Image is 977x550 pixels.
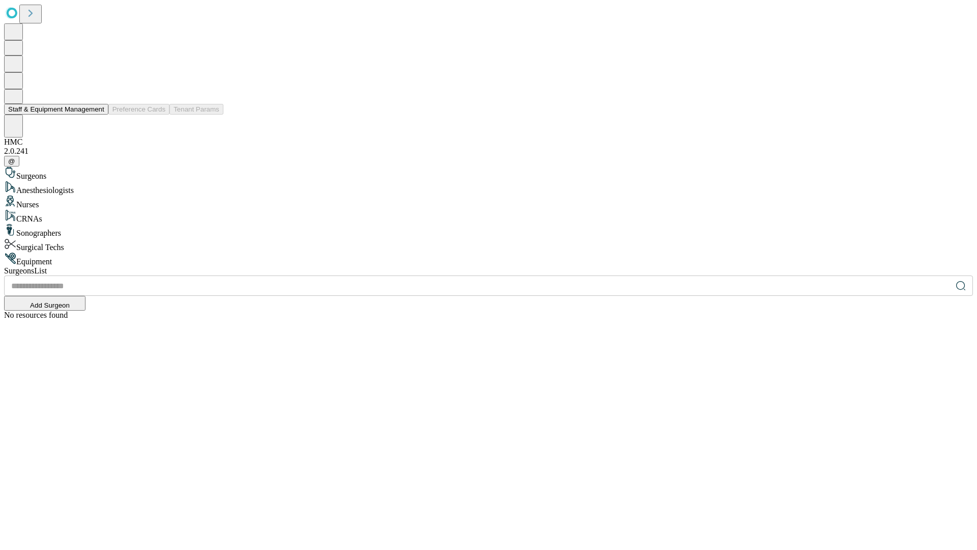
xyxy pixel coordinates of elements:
[4,266,973,276] div: Surgeons List
[4,238,973,252] div: Surgical Techs
[30,301,70,309] span: Add Surgeon
[4,296,85,311] button: Add Surgeon
[4,224,973,238] div: Sonographers
[4,209,973,224] div: CRNAs
[4,104,108,115] button: Staff & Equipment Management
[4,252,973,266] div: Equipment
[4,181,973,195] div: Anesthesiologists
[4,147,973,156] div: 2.0.241
[4,156,19,167] button: @
[4,311,973,320] div: No resources found
[8,157,15,165] span: @
[4,167,973,181] div: Surgeons
[169,104,223,115] button: Tenant Params
[4,137,973,147] div: HMC
[4,195,973,209] div: Nurses
[108,104,169,115] button: Preference Cards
